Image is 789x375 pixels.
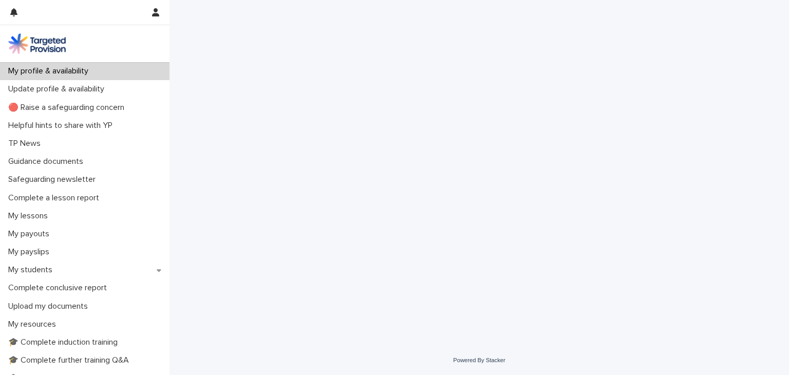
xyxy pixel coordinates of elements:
p: Safeguarding newsletter [4,175,104,184]
p: My payouts [4,229,58,239]
p: Update profile & availability [4,84,112,94]
img: M5nRWzHhSzIhMunXDL62 [8,33,66,54]
p: My resources [4,320,64,329]
p: My students [4,265,61,275]
a: Powered By Stacker [453,357,505,363]
p: 🎓 Complete further training Q&A [4,355,137,365]
p: Guidance documents [4,157,91,166]
p: My payslips [4,247,58,257]
p: Complete conclusive report [4,283,115,293]
p: 🎓 Complete induction training [4,338,126,347]
p: Upload my documents [4,302,96,311]
p: My profile & availability [4,66,97,76]
p: Helpful hints to share with YP [4,121,121,130]
p: TP News [4,139,49,148]
p: Complete a lesson report [4,193,107,203]
p: My lessons [4,211,56,221]
p: 🔴 Raise a safeguarding concern [4,103,133,113]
